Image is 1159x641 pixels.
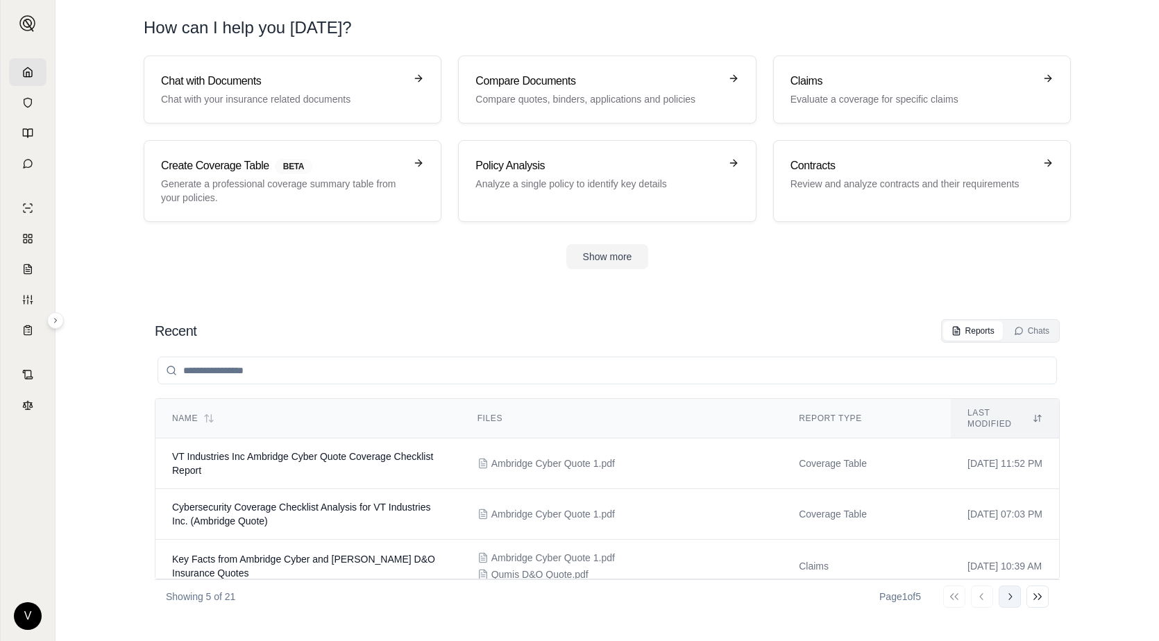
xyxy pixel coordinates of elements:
[155,321,196,341] h2: Recent
[172,554,435,579] span: Key Facts from Ambridge Cyber and Hudson D&O Insurance Quotes
[790,177,1034,191] p: Review and analyze contracts and their requirements
[458,140,756,222] a: Policy AnalysisAnalyze a single policy to identify key details
[967,407,1042,429] div: Last modified
[9,316,46,344] a: Coverage Table
[951,325,995,336] div: Reports
[275,159,312,174] span: BETA
[943,321,1003,341] button: Reports
[475,73,719,89] h3: Compare Documents
[9,391,46,419] a: Legal Search Engine
[144,17,1071,39] h1: How can I help you [DATE]?
[14,10,42,37] button: Expand sidebar
[47,312,64,329] button: Expand sidebar
[172,413,444,424] div: Name
[161,177,405,205] p: Generate a professional coverage summary table from your policies.
[475,177,719,191] p: Analyze a single policy to identify key details
[9,225,46,253] a: Policy Comparisons
[475,92,719,106] p: Compare quotes, binders, applications and policies
[172,502,430,527] span: Cybersecurity Coverage Checklist Analysis for VT Industries Inc. (Ambridge Quote)
[9,89,46,117] a: Documents Vault
[172,451,433,476] span: VT Industries Inc Ambridge Cyber Quote Coverage Checklist Report
[475,157,719,174] h3: Policy Analysis
[773,140,1071,222] a: ContractsReview and analyze contracts and their requirements
[782,489,951,540] td: Coverage Table
[9,119,46,147] a: Prompt Library
[166,590,235,604] p: Showing 5 of 21
[566,244,649,269] button: Show more
[790,73,1034,89] h3: Claims
[461,399,782,438] th: Files
[491,456,615,470] span: Ambridge Cyber Quote 1.pdf
[491,507,615,521] span: Ambridge Cyber Quote 1.pdf
[491,567,589,581] span: Qumis D&O Quote.pdf
[9,255,46,283] a: Claim Coverage
[1006,321,1058,341] button: Chats
[9,361,46,388] a: Contract Analysis
[790,157,1034,174] h3: Contracts
[144,55,441,123] a: Chat with DocumentsChat with your insurance related documents
[144,140,441,222] a: Create Coverage TableBETAGenerate a professional coverage summary table from your policies.
[951,438,1059,489] td: [DATE] 11:52 PM
[161,73,405,89] h3: Chat with Documents
[879,590,921,604] div: Page 1 of 5
[14,602,42,630] div: V
[161,92,405,106] p: Chat with your insurance related documents
[951,489,1059,540] td: [DATE] 07:03 PM
[951,540,1059,593] td: [DATE] 10:39 AM
[782,438,951,489] td: Coverage Table
[161,157,405,174] h3: Create Coverage Table
[9,150,46,178] a: Chat
[458,55,756,123] a: Compare DocumentsCompare quotes, binders, applications and policies
[9,286,46,314] a: Custom Report
[790,92,1034,106] p: Evaluate a coverage for specific claims
[9,58,46,86] a: Home
[1014,325,1049,336] div: Chats
[9,194,46,222] a: Single Policy
[782,399,951,438] th: Report Type
[491,551,615,565] span: Ambridge Cyber Quote 1.pdf
[773,55,1071,123] a: ClaimsEvaluate a coverage for specific claims
[782,540,951,593] td: Claims
[19,15,36,32] img: Expand sidebar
